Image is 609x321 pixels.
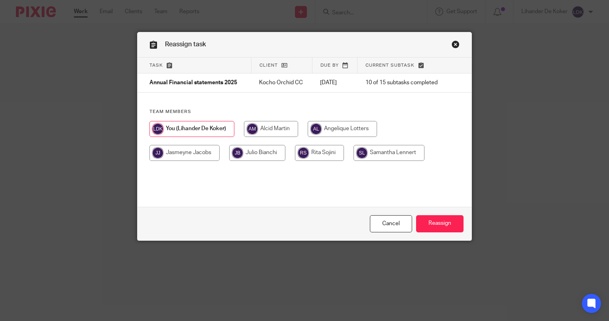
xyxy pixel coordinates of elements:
[165,41,206,48] span: Reassign task
[259,79,304,87] p: Kocho Orchid CC
[259,63,278,67] span: Client
[365,63,415,67] span: Current subtask
[149,63,163,67] span: Task
[149,109,460,115] h4: Team members
[370,215,412,232] a: Close this dialog window
[452,40,460,51] a: Close this dialog window
[149,80,237,86] span: Annual Financial statements 2025
[416,215,464,232] input: Reassign
[358,73,447,93] td: 10 of 15 subtasks completed
[320,63,339,67] span: Due by
[320,79,349,87] p: [DATE]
